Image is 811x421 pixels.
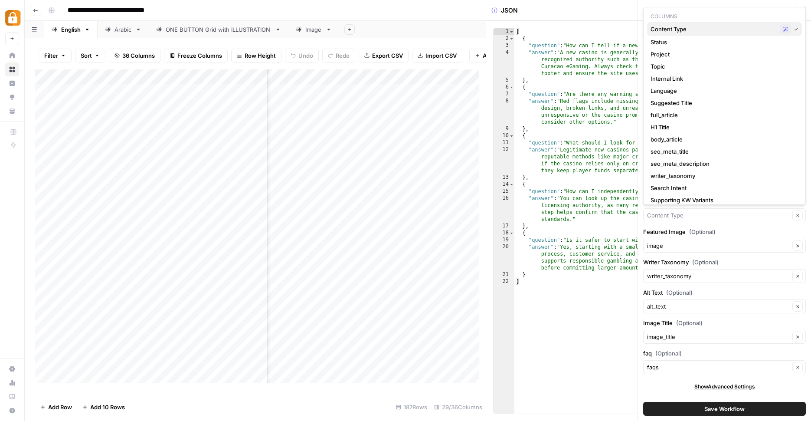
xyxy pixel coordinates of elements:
span: Content Type [651,25,777,33]
a: Usage [5,376,19,390]
span: Redo [336,51,350,60]
div: 7 [494,91,514,98]
a: Image [288,21,339,38]
div: JSON [491,6,518,15]
span: Import CSV [425,51,457,60]
div: 2 [494,35,514,42]
div: ONE BUTTON Grid with ILLUSTRATION [166,25,271,34]
button: Redo [322,49,355,62]
span: seo_meta_title [651,147,795,156]
div: 3 [494,42,514,49]
div: 17 [494,223,514,230]
div: 13 [494,174,514,181]
div: 18 [494,230,514,237]
div: 15 [494,188,514,195]
a: Home [5,49,19,62]
button: Freeze Columns [164,49,228,62]
div: 14 [494,181,514,188]
div: 1 [494,28,514,35]
div: 29/36 Columns [431,400,486,414]
span: Project [651,50,795,59]
div: 4 [494,49,514,77]
button: Add Column [469,49,522,62]
span: Export CSV [372,51,403,60]
span: Supporting KW Variants [651,196,795,204]
span: Undo [298,51,313,60]
div: 19 [494,237,514,243]
span: writer_taxonomy [651,171,795,180]
button: Add Row [35,400,77,414]
div: 21 [494,271,514,278]
a: Insights [5,76,19,90]
input: alt_text [647,302,790,311]
a: English [44,21,98,38]
button: Undo [285,49,319,62]
div: 187 Rows [392,400,431,414]
div: 5 [494,77,514,84]
div: Arabic [114,25,132,34]
label: Featured Image [643,227,806,236]
span: Status [651,38,795,46]
input: Content Type [647,211,790,220]
span: full_article [651,111,795,119]
span: Topic [651,62,795,71]
span: Toggle code folding, rows 18 through 21 [509,230,514,237]
input: image [647,241,790,250]
button: Import CSV [412,49,462,62]
a: Learning Hub [5,390,19,404]
input: image_title [647,332,790,341]
div: 6 [494,84,514,91]
button: Workspace: Adzz [5,7,19,29]
span: body_article [651,135,795,144]
span: Show Advanced Settings [694,383,755,391]
a: Arabic [98,21,149,38]
div: Image [305,25,322,34]
p: Columns [647,11,802,22]
span: Save Workflow [704,405,745,413]
span: (Optional) [689,227,716,236]
span: Language [651,86,795,95]
a: Settings [5,362,19,376]
label: Alt Text [643,288,806,297]
span: Search Intent [651,184,795,192]
div: 16 [494,195,514,223]
div: English [61,25,81,34]
input: faqs [647,363,790,372]
div: 22 [494,278,514,285]
button: Sort [75,49,105,62]
span: Sort [81,51,92,60]
span: Toggle code folding, rows 1 through 22 [509,28,514,35]
button: Add 10 Rows [77,400,130,414]
button: Help + Support [5,404,19,418]
span: Add 10 Rows [90,403,125,411]
label: Image Title [643,319,806,327]
label: Writer Taxonomy [643,258,806,266]
a: Opportunities [5,90,19,104]
label: faq [643,349,806,358]
button: 36 Columns [109,49,160,62]
div: 20 [494,243,514,271]
button: Filter [39,49,72,62]
span: (Optional) [655,349,682,358]
span: Toggle code folding, rows 10 through 13 [509,132,514,139]
div: 11 [494,139,514,146]
span: Add Row [48,403,72,411]
span: Toggle code folding, rows 14 through 17 [509,181,514,188]
span: (Optional) [666,288,693,297]
div: 12 [494,146,514,174]
span: Toggle code folding, rows 6 through 9 [509,84,514,91]
span: Freeze Columns [177,51,222,60]
span: (Optional) [692,258,719,266]
div: 10 [494,132,514,139]
span: seo_meta_description [651,159,795,168]
span: Toggle code folding, rows 2 through 5 [509,35,514,42]
span: Filter [44,51,58,60]
a: Your Data [5,104,19,118]
button: Save Workflow [643,402,806,416]
span: Internal Link [651,74,795,83]
span: Row Height [245,51,276,60]
div: 9 [494,125,514,132]
span: H1 Title [651,123,795,132]
span: (Optional) [676,319,703,327]
span: Suggested Title [651,99,795,107]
